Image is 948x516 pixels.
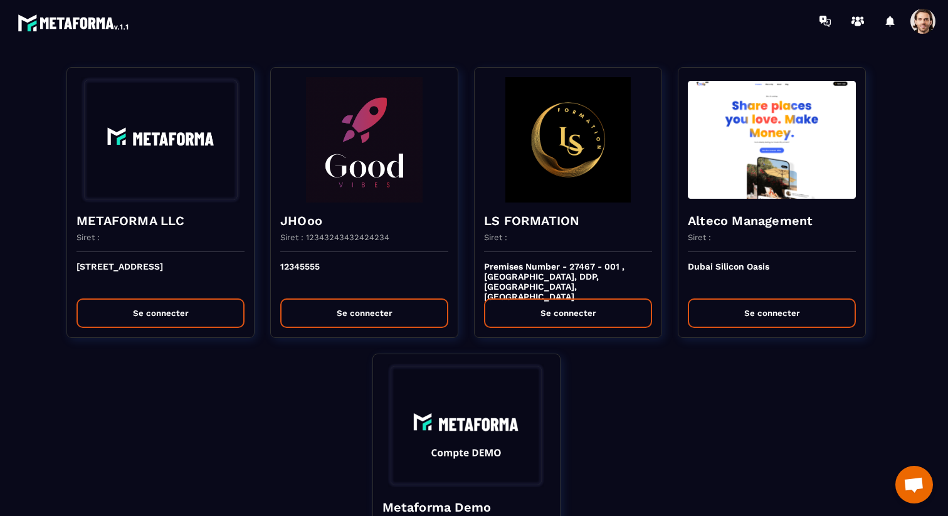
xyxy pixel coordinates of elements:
[688,298,856,328] button: Se connecter
[280,77,448,203] img: funnel-background
[484,298,652,328] button: Se connecter
[688,212,856,229] h4: Alteco Management
[76,212,245,229] h4: METAFORMA LLC
[382,498,550,516] h4: Metaforma Demo
[484,261,652,289] p: Premises Number - 27467 - 001 , [GEOGRAPHIC_DATA], DDP, [GEOGRAPHIC_DATA], [GEOGRAPHIC_DATA]
[484,212,652,229] h4: LS FORMATION
[280,212,448,229] h4: JHOoo
[76,233,100,242] p: Siret :
[484,77,652,203] img: funnel-background
[484,233,507,242] p: Siret :
[280,298,448,328] button: Se connecter
[280,261,448,289] p: 12345555
[688,261,856,289] p: Dubai Silicon Oasis
[76,298,245,328] button: Se connecter
[76,261,245,289] p: [STREET_ADDRESS]
[76,77,245,203] img: funnel-background
[688,77,856,203] img: funnel-background
[382,364,550,489] img: funnel-background
[895,466,933,503] a: Ouvrir le chat
[688,233,711,242] p: Siret :
[18,11,130,34] img: logo
[280,233,389,242] p: Siret : 12343243432424234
